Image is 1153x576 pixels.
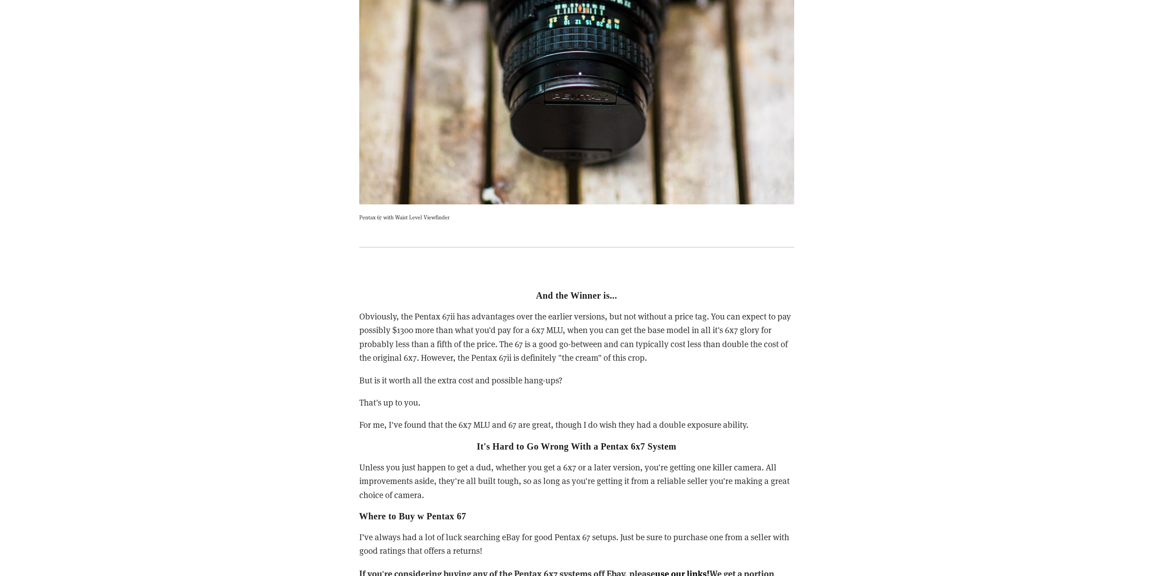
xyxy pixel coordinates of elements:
[359,530,794,558] p: I’ve always had a lot of luck searching eBay for good Pentax 67 setups. Just be sure to purchase ...
[477,441,676,451] strong: It's Hard to Go Wrong With a Pentax 6x7 System
[359,396,794,409] p: That's up to you.
[359,460,794,502] p: Unless you just happen to get a dud, whether you get a 6x7 or a later version, you're getting one...
[359,511,466,521] strong: Where to Buy w Pentax 67
[536,290,617,300] strong: And the Winner is...
[359,310,794,365] p: Obviously, the Pentax 67ii has advantages over the earlier versions, but not without a price tag....
[359,213,794,222] p: Pentax 67 with Waist Level Viewfinder
[359,373,794,387] p: But is it worth all the extra cost and possible hang-ups?
[359,418,794,431] p: For me, I've found that the 6x7 MLU and 67 are great, though I do wish they had a double exposure...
